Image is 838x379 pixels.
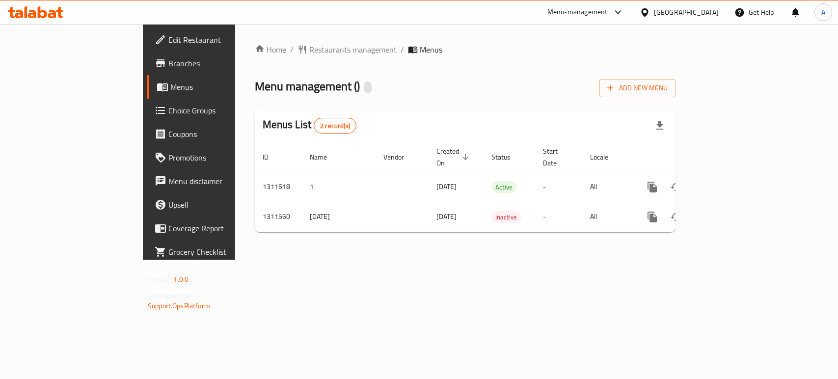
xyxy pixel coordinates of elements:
[641,205,664,229] button: more
[263,117,356,134] h2: Menus List
[168,222,275,234] span: Coverage Report
[148,299,210,312] a: Support.OpsPlatform
[491,211,521,223] div: Inactive
[255,44,676,55] nav: breadcrumb
[436,180,457,193] span: [DATE]
[147,240,283,264] a: Grocery Checklist
[173,273,189,286] span: 1.0.0
[147,122,283,146] a: Coupons
[168,57,275,69] span: Branches
[664,205,688,229] button: Change Status
[147,52,283,75] a: Branches
[147,169,283,193] a: Menu disclaimer
[590,151,621,163] span: Locale
[147,146,283,169] a: Promotions
[255,75,360,97] span: Menu management ( )
[641,175,664,199] button: more
[147,28,283,52] a: Edit Restaurant
[648,114,672,137] div: Export file
[168,152,275,163] span: Promotions
[168,199,275,211] span: Upsell
[535,172,582,202] td: -
[491,182,516,193] span: Active
[582,202,633,232] td: All
[599,79,676,97] button: Add New Menu
[309,44,397,55] span: Restaurants management
[543,145,570,169] span: Start Date
[147,75,283,99] a: Menus
[170,81,275,93] span: Menus
[147,193,283,217] a: Upsell
[401,44,404,55] li: /
[436,210,457,223] span: [DATE]
[290,44,294,55] li: /
[148,273,172,286] span: Version:
[310,151,340,163] span: Name
[263,151,281,163] span: ID
[314,121,356,131] span: 2 record(s)
[168,246,275,258] span: Grocery Checklist
[302,202,376,232] td: [DATE]
[654,7,719,18] div: [GEOGRAPHIC_DATA]
[420,44,442,55] span: Menus
[168,175,275,187] span: Menu disclaimer
[491,181,516,193] div: Active
[664,175,688,199] button: Change Status
[607,82,668,94] span: Add New Menu
[168,128,275,140] span: Coupons
[547,6,608,18] div: Menu-management
[255,142,743,232] table: enhanced table
[582,172,633,202] td: All
[491,151,523,163] span: Status
[147,99,283,122] a: Choice Groups
[383,151,417,163] span: Vendor
[168,34,275,46] span: Edit Restaurant
[314,118,356,134] div: Total records count
[491,212,521,223] span: Inactive
[633,142,743,172] th: Actions
[302,172,376,202] td: 1
[168,105,275,116] span: Choice Groups
[535,202,582,232] td: -
[436,145,472,169] span: Created On
[147,217,283,240] a: Coverage Report
[297,44,397,55] a: Restaurants management
[148,290,193,302] span: Get support on:
[821,7,825,18] span: A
